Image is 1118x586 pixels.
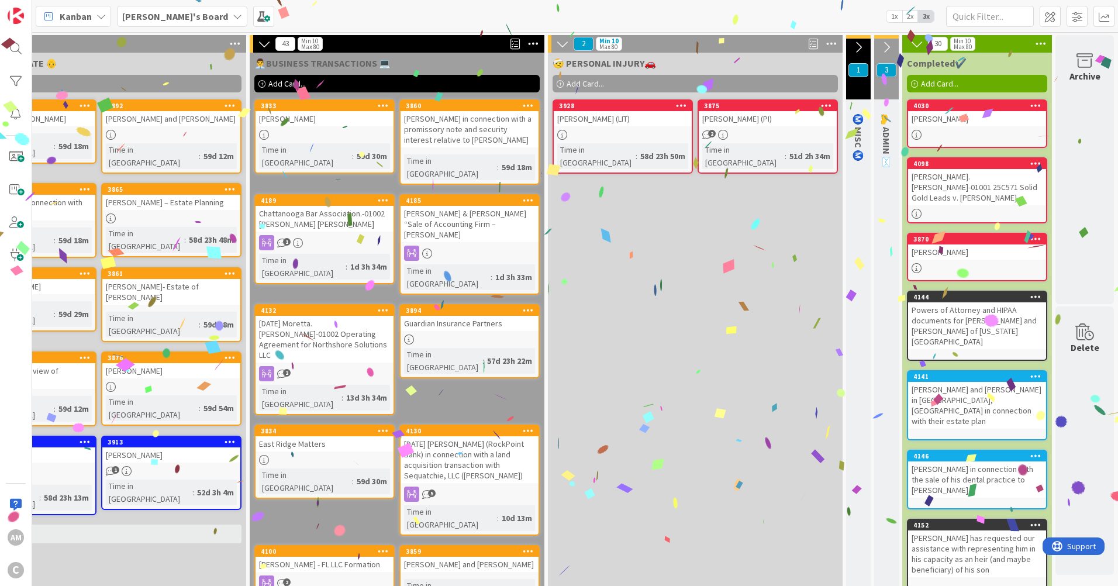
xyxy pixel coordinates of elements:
[406,102,539,110] div: 3860
[913,102,1046,110] div: 4030
[848,63,868,77] span: 1
[908,371,1046,382] div: 4141
[554,111,692,126] div: [PERSON_NAME] (LIT)
[708,130,716,137] span: 2
[482,354,484,367] span: :
[908,520,1046,530] div: 4152
[194,486,237,499] div: 52d 3h 4m
[702,143,785,169] div: Time in [GEOGRAPHIC_DATA]
[406,306,539,315] div: 3894
[112,466,119,474] span: 1
[907,291,1047,361] a: 4144Powers of Attorney and HIPAA documents for [PERSON_NAME] and [PERSON_NAME] of [US_STATE][GEOG...
[256,557,394,572] div: [PERSON_NAME] - FL LLC Formation
[283,238,291,246] span: 1
[261,547,394,556] div: 4100
[786,150,833,163] div: 51d 2h 34m
[259,385,341,411] div: Time in [GEOGRAPHIC_DATA]
[261,102,394,110] div: 3833
[102,353,240,363] div: 3876
[101,99,241,174] a: 3892[PERSON_NAME] and [PERSON_NAME]Time in [GEOGRAPHIC_DATA]:59d 12m
[554,101,692,126] div: 3928[PERSON_NAME] (LIT)
[954,44,972,50] div: Max 80
[399,425,540,536] a: 4130[DATE] [PERSON_NAME] (RockPoint Bank) in connection with a land acquisition transaction with ...
[102,437,240,463] div: 3913[PERSON_NAME]
[913,160,1046,168] div: 4098
[908,520,1046,577] div: 4152[PERSON_NAME] has requested our assistance with representing him in his capacity as an heir (...
[101,183,241,257] a: 3865[PERSON_NAME] – Estate PlanningTime in [GEOGRAPHIC_DATA]:58d 23h 48m
[60,9,92,23] span: Kanban
[106,227,184,253] div: Time in [GEOGRAPHIC_DATA]
[256,195,394,206] div: 4189
[913,235,1046,243] div: 3870
[56,140,92,153] div: 59d 18m
[908,292,1046,349] div: 4144Powers of Attorney and HIPAA documents for [PERSON_NAME] and [PERSON_NAME] of [US_STATE][GEOG...
[254,57,391,69] span: 👨‍💼BUSINESS TRANSACTIONS 💻
[908,169,1046,205] div: [PERSON_NAME].[PERSON_NAME]-01001 25C571 Solid Gold Leads v. [PERSON_NAME]
[698,99,838,174] a: 3875[PERSON_NAME] (PI)Time in [GEOGRAPHIC_DATA]:51d 2h 34m
[106,312,199,337] div: Time in [GEOGRAPHIC_DATA]
[56,402,92,415] div: 59d 12m
[54,308,56,320] span: :
[256,101,394,126] div: 3833[PERSON_NAME]
[553,99,693,174] a: 3928[PERSON_NAME] (LIT)Time in [GEOGRAPHIC_DATA]:58d 23h 50m
[637,150,688,163] div: 58d 23h 50m
[907,450,1047,509] a: 4146[PERSON_NAME] in connection with the sale of his dental practice to [PERSON_NAME]
[401,316,539,331] div: Guardian Insurance Partners
[352,475,354,488] span: :
[902,11,918,22] span: 2x
[1069,69,1100,83] div: Archive
[699,111,837,126] div: [PERSON_NAME] (PI)
[354,150,390,163] div: 59d 30m
[908,461,1046,498] div: [PERSON_NAME] in connection with the sale of his dental practice to [PERSON_NAME]
[918,11,934,22] span: 3x
[275,37,295,51] span: 43
[401,426,539,483] div: 4130[DATE] [PERSON_NAME] (RockPoint Bank) in connection with a land acquisition transaction with ...
[352,150,354,163] span: :
[401,546,539,557] div: 3859
[908,530,1046,577] div: [PERSON_NAME] has requested our assistance with representing him in his capacity as an heir (and ...
[1071,340,1099,354] div: Delete
[106,480,192,505] div: Time in [GEOGRAPHIC_DATA]
[184,233,186,246] span: :
[102,279,240,305] div: [PERSON_NAME]- Estate of [PERSON_NAME]
[8,8,24,24] img: Visit kanbanzone.com
[908,451,1046,461] div: 4146
[497,161,499,174] span: :
[908,382,1046,429] div: [PERSON_NAME] and [PERSON_NAME] in [GEOGRAPHIC_DATA], [GEOGRAPHIC_DATA] in connection with their ...
[102,101,240,111] div: 3892
[254,304,395,415] a: 4132[DATE] Moretta.[PERSON_NAME]-01002 Operating Agreement for Northshore Solutions LLCTime in [G...
[102,363,240,378] div: [PERSON_NAME]
[108,354,240,362] div: 3876
[347,260,390,273] div: 1d 3h 34m
[908,234,1046,244] div: 3870
[201,402,237,415] div: 59d 54m
[574,37,593,51] span: 2
[41,491,92,504] div: 58d 23h 13m
[256,305,394,363] div: 4132[DATE] Moretta.[PERSON_NAME]-01002 Operating Agreement for Northshore Solutions LLC
[261,197,394,205] div: 4189
[399,194,540,295] a: 4185[PERSON_NAME] & [PERSON_NAME] “Sale of Accounting Firm – [PERSON_NAME]Time in [GEOGRAPHIC_DAT...
[254,99,395,174] a: 3833[PERSON_NAME]Time in [GEOGRAPHIC_DATA]:59d 30m
[401,101,539,147] div: 3860[PERSON_NAME] in connection with a promissory note and security interest relative to [PERSON_...
[491,271,492,284] span: :
[268,78,306,89] span: Add Card...
[401,557,539,572] div: [PERSON_NAME] and [PERSON_NAME]
[261,427,394,435] div: 3834
[56,308,92,320] div: 59d 29m
[785,150,786,163] span: :
[567,78,604,89] span: Add Card...
[199,402,201,415] span: :
[401,305,539,316] div: 3894
[101,436,241,510] a: 3913[PERSON_NAME]Time in [GEOGRAPHIC_DATA]:52d 3h 4m
[261,306,394,315] div: 4132
[928,37,948,51] span: 30
[256,546,394,557] div: 4100
[907,157,1047,223] a: 4098[PERSON_NAME].[PERSON_NAME]-01001 25C571 Solid Gold Leads v. [PERSON_NAME]
[907,57,967,69] span: Completed✔️
[404,154,497,180] div: Time in [GEOGRAPHIC_DATA]
[401,426,539,436] div: 4130
[406,547,539,556] div: 3859
[199,150,201,163] span: :
[557,143,636,169] div: Time in [GEOGRAPHIC_DATA]
[704,102,837,110] div: 3875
